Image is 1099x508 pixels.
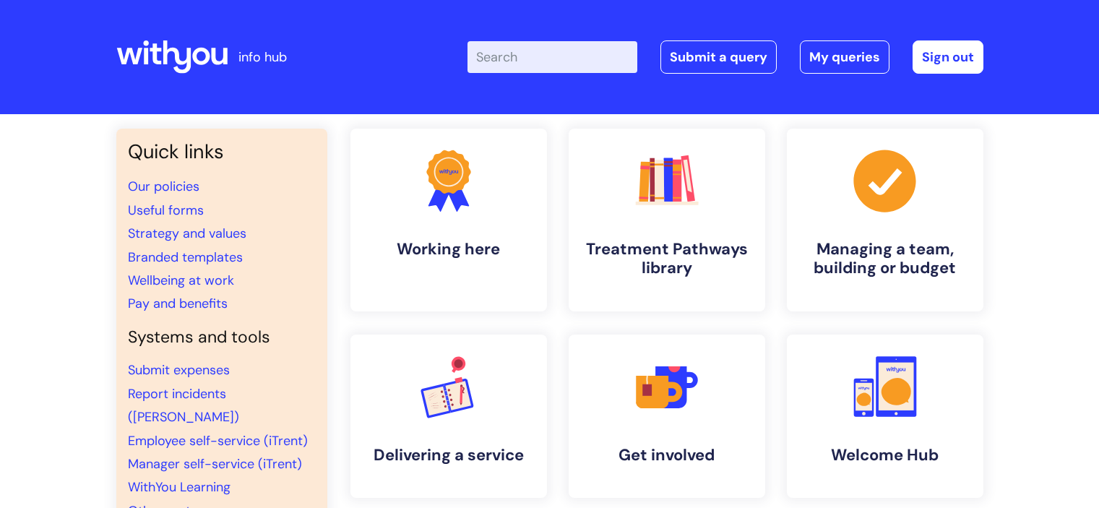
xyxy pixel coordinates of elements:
[467,40,983,74] div: | -
[580,240,754,278] h4: Treatment Pathways library
[362,240,535,259] h4: Working here
[238,46,287,69] p: info hub
[660,40,777,74] a: Submit a query
[798,446,972,465] h4: Welcome Hub
[128,432,308,449] a: Employee self-service (iTrent)
[128,455,302,473] a: Manager self-service (iTrent)
[128,272,234,289] a: Wellbeing at work
[128,178,199,195] a: Our policies
[467,41,637,73] input: Search
[580,446,754,465] h4: Get involved
[128,225,246,242] a: Strategy and values
[798,240,972,278] h4: Managing a team, building or budget
[128,385,239,426] a: Report incidents ([PERSON_NAME])
[128,327,316,348] h4: Systems and tools
[569,335,765,498] a: Get involved
[913,40,983,74] a: Sign out
[787,335,983,498] a: Welcome Hub
[128,295,228,312] a: Pay and benefits
[787,129,983,311] a: Managing a team, building or budget
[350,129,547,311] a: Working here
[569,129,765,311] a: Treatment Pathways library
[128,249,243,266] a: Branded templates
[128,361,230,379] a: Submit expenses
[362,446,535,465] h4: Delivering a service
[128,140,316,163] h3: Quick links
[128,478,230,496] a: WithYou Learning
[128,202,204,219] a: Useful forms
[800,40,889,74] a: My queries
[350,335,547,498] a: Delivering a service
